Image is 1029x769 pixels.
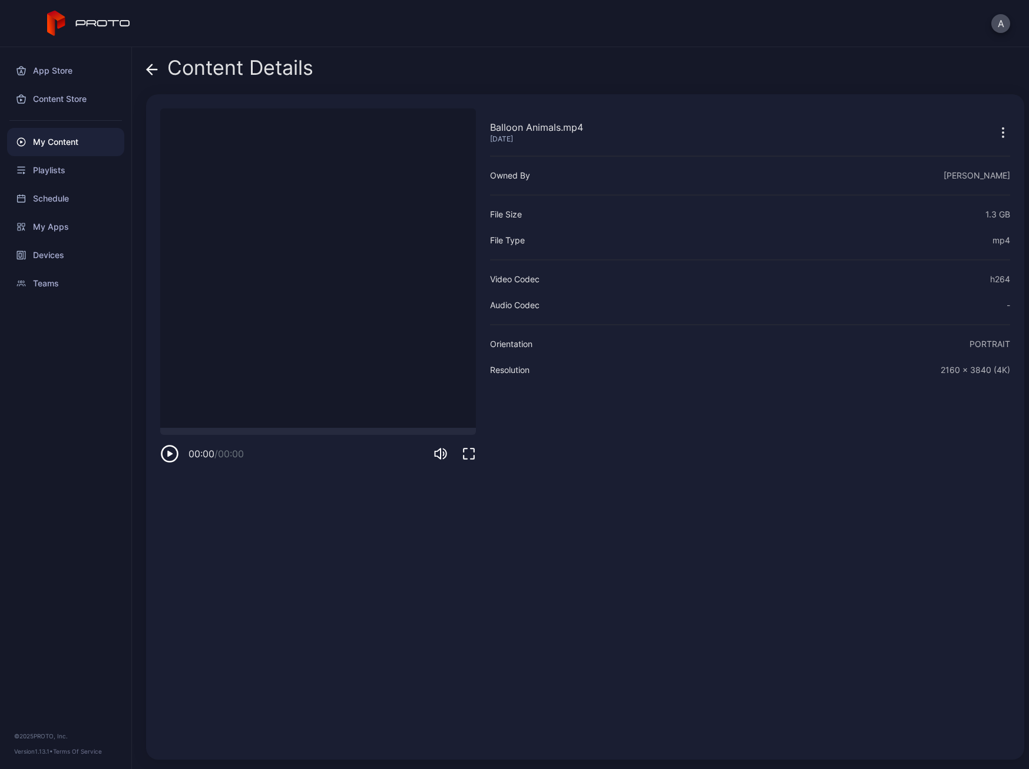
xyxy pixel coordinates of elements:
div: Balloon Animals.mp4 [490,120,583,134]
div: 00:00 [188,447,244,461]
a: Terms Of Service [53,748,102,755]
a: App Store [7,57,124,85]
div: File Size [490,207,522,222]
div: [PERSON_NAME] [944,169,1010,183]
video: Sorry, your browser doesn‘t support embedded videos [160,108,476,428]
div: 2160 x 3840 (4K) [941,363,1010,377]
div: File Type [490,233,525,247]
a: Teams [7,269,124,298]
a: Playlists [7,156,124,184]
div: Audio Codec [490,298,540,312]
button: A [991,14,1010,33]
a: Devices [7,241,124,269]
a: My Content [7,128,124,156]
div: Orientation [490,337,532,351]
div: Content Details [146,57,313,85]
div: © 2025 PROTO, Inc. [14,731,117,741]
div: Resolution [490,363,530,377]
div: [DATE] [490,134,583,144]
div: 1.3 GB [985,207,1010,222]
div: PORTRAIT [970,337,1010,351]
span: Version 1.13.1 • [14,748,53,755]
a: Content Store [7,85,124,113]
span: / 00:00 [214,448,244,460]
div: - [1007,298,1010,312]
div: Owned By [490,169,530,183]
a: My Apps [7,213,124,241]
div: h264 [990,272,1010,286]
div: Video Codec [490,272,540,286]
a: Schedule [7,184,124,213]
div: mp4 [992,233,1010,247]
